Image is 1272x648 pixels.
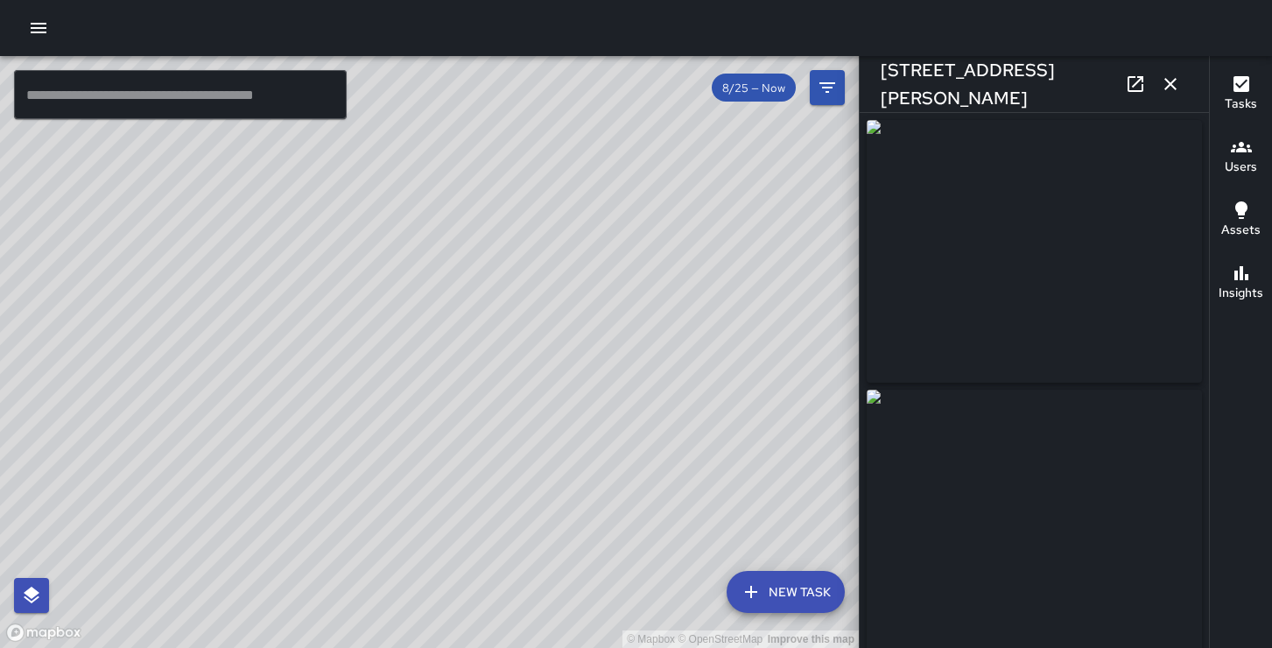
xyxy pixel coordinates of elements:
[712,81,796,95] span: 8/25 — Now
[810,70,845,105] button: Filters
[1221,221,1261,240] h6: Assets
[1210,63,1272,126] button: Tasks
[1210,189,1272,252] button: Assets
[1210,126,1272,189] button: Users
[1210,252,1272,315] button: Insights
[867,120,1202,383] img: request_images%2Ff369a700-81fa-11f0-8352-e5df53c854b4
[1219,284,1263,303] h6: Insights
[881,56,1118,112] h6: [STREET_ADDRESS][PERSON_NAME]
[1225,95,1257,114] h6: Tasks
[727,571,845,613] button: New Task
[1225,158,1257,177] h6: Users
